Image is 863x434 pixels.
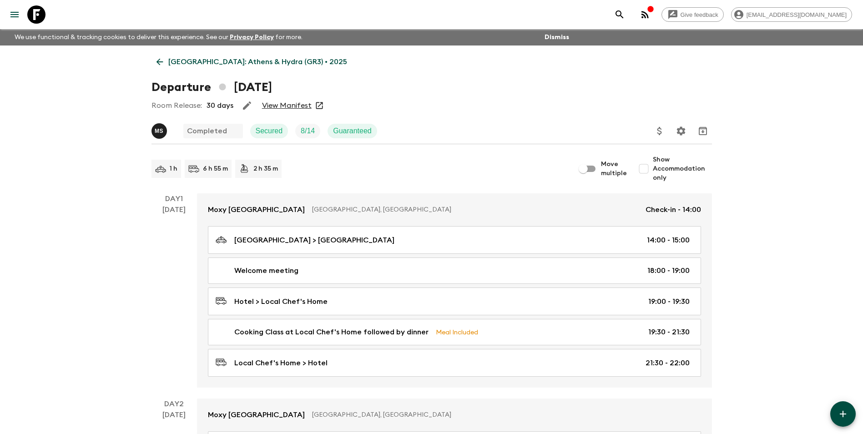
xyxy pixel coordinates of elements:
p: 30 days [207,100,233,111]
div: Trip Fill [295,124,320,138]
p: Guaranteed [333,126,372,136]
a: [GEOGRAPHIC_DATA] > [GEOGRAPHIC_DATA]14:00 - 15:00 [208,226,701,254]
a: Moxy [GEOGRAPHIC_DATA][GEOGRAPHIC_DATA], [GEOGRAPHIC_DATA] [197,399,712,431]
p: Moxy [GEOGRAPHIC_DATA] [208,204,305,215]
p: 14:00 - 15:00 [647,235,690,246]
a: View Manifest [262,101,312,110]
p: 6 h 55 m [203,164,228,173]
span: Show Accommodation only [653,155,712,182]
button: Settings [672,122,690,140]
p: 19:30 - 21:30 [648,327,690,338]
a: Hotel > Local Chef's Home19:00 - 19:30 [208,288,701,315]
p: Secured [256,126,283,136]
p: Check-in - 14:00 [646,204,701,215]
p: [GEOGRAPHIC_DATA] > [GEOGRAPHIC_DATA] [234,235,394,246]
button: Archive (Completed, Cancelled or Unsynced Departures only) [694,122,712,140]
p: 2 h 35 m [253,164,278,173]
p: Local Chef's Home > Hotel [234,358,328,368]
button: search adventures [611,5,629,24]
a: Cooking Class at Local Chef's Home followed by dinnerMeal Included19:30 - 21:30 [208,319,701,345]
a: Privacy Policy [230,34,274,40]
a: Give feedback [661,7,724,22]
a: Moxy [GEOGRAPHIC_DATA][GEOGRAPHIC_DATA], [GEOGRAPHIC_DATA]Check-in - 14:00 [197,193,712,226]
span: [EMAIL_ADDRESS][DOMAIN_NAME] [742,11,852,18]
div: [EMAIL_ADDRESS][DOMAIN_NAME] [731,7,852,22]
p: Completed [187,126,227,136]
div: [DATE] [162,204,186,388]
span: Give feedback [676,11,723,18]
p: Welcome meeting [234,265,298,276]
p: Moxy [GEOGRAPHIC_DATA] [208,409,305,420]
p: Day 1 [151,193,197,204]
p: [GEOGRAPHIC_DATA]: Athens & Hydra (GR3) • 2025 [168,56,347,67]
p: Cooking Class at Local Chef's Home followed by dinner [234,327,429,338]
p: Room Release: [151,100,202,111]
p: We use functional & tracking cookies to deliver this experience. See our for more. [11,29,306,45]
span: Move multiple [601,160,627,178]
h1: Departure [DATE] [151,78,272,96]
p: [GEOGRAPHIC_DATA], [GEOGRAPHIC_DATA] [312,410,694,419]
p: [GEOGRAPHIC_DATA], [GEOGRAPHIC_DATA] [312,205,638,214]
p: 18:00 - 19:00 [647,265,690,276]
a: Local Chef's Home > Hotel21:30 - 22:00 [208,349,701,377]
p: Day 2 [151,399,197,409]
p: 21:30 - 22:00 [646,358,690,368]
p: 8 / 14 [301,126,315,136]
p: Hotel > Local Chef's Home [234,296,328,307]
p: 19:00 - 19:30 [648,296,690,307]
button: menu [5,5,24,24]
a: [GEOGRAPHIC_DATA]: Athens & Hydra (GR3) • 2025 [151,53,352,71]
a: Welcome meeting18:00 - 19:00 [208,257,701,284]
div: Secured [250,124,288,138]
button: Dismiss [542,31,571,44]
p: 1 h [170,164,177,173]
button: Update Price, Early Bird Discount and Costs [651,122,669,140]
span: Magda Sotiriadis [151,126,169,133]
p: Meal Included [436,327,478,337]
